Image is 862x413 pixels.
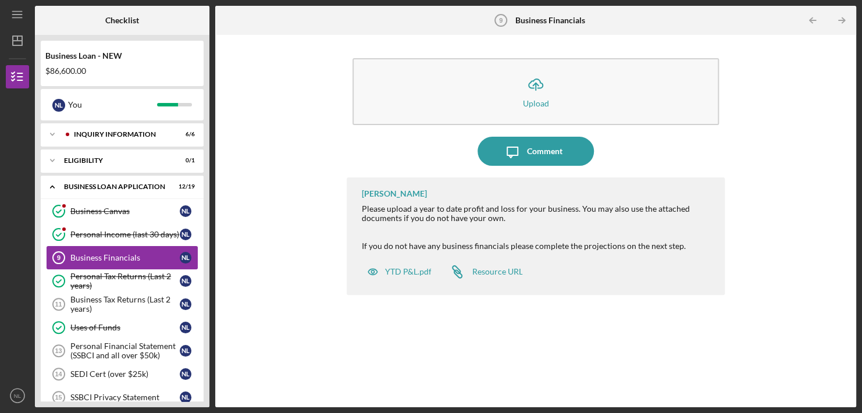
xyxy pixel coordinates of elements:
button: NL [6,384,29,407]
a: Resource URL [443,260,522,283]
div: Please upload a year to date profit and loss for your business. You may also use the attached doc... [361,204,713,241]
a: 13Personal Financial Statement (SSBCI and all over $50k)NL [47,339,198,362]
a: 14SEDI Cert (over $25k)NL [47,362,198,386]
a: Uses of FundsNL [47,316,198,339]
text: NL [14,393,22,399]
a: 15SSBCI Privacy StatementNL [47,386,198,409]
div: N L [180,322,191,333]
div: SSBCI Privacy Statement [70,393,180,402]
div: N L [180,252,191,264]
div: YTD P&L.pdf [384,267,431,276]
div: [PERSON_NAME] [361,189,426,198]
a: 11Business Tax Returns (Last 2 years)NL [47,293,198,316]
button: Comment [478,137,594,166]
div: $86,600.00 [45,66,199,76]
div: Resource URL [472,267,522,276]
div: N L [180,229,191,240]
button: YTD P&L.pdf [361,260,437,283]
button: Upload [352,58,718,125]
a: Business CanvasNL [47,200,198,223]
div: N L [180,275,191,287]
div: You [68,95,157,115]
div: 12 / 19 [174,183,195,190]
a: Personal Income (last 30 days)NL [47,223,198,246]
div: N L [52,99,65,112]
div: Business Financials [70,253,180,262]
div: Personal Financial Statement (SSBCI and all over $50k) [70,341,180,360]
div: Business Tax Returns (Last 2 years) [70,295,180,314]
a: Personal Tax Returns (Last 2 years)NL [47,269,198,293]
div: N L [180,298,191,310]
div: N L [180,368,191,380]
div: ELIGIBILITY [64,157,166,164]
b: Business Financials [515,16,585,25]
div: 0 / 1 [174,157,195,164]
tspan: 9 [57,254,60,261]
div: BUSINESS LOAN APPLICATION [64,183,166,190]
tspan: 9 [499,17,503,24]
div: Comment [527,137,562,166]
div: SEDI Cert (over $25k) [70,369,180,379]
b: Checklist [105,16,139,25]
tspan: 14 [55,371,62,378]
div: N L [180,391,191,403]
div: Uses of Funds [70,323,180,332]
div: Business Canvas [70,206,180,216]
div: Personal Income (last 30 days) [70,230,180,239]
div: 6 / 6 [174,131,195,138]
div: Business Loan - NEW [45,51,199,60]
tspan: 15 [55,394,62,401]
div: INQUIRY INFORMATION [74,131,166,138]
div: N L [180,345,191,357]
div: Personal Tax Returns (Last 2 years) [70,272,180,290]
a: 9Business FinancialsNL [47,246,198,269]
div: N L [180,205,191,217]
tspan: 13 [55,347,62,354]
div: If you do not have any business financials please complete the projections on the next step. [361,241,713,251]
div: Upload [523,99,549,108]
tspan: 11 [55,301,62,308]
